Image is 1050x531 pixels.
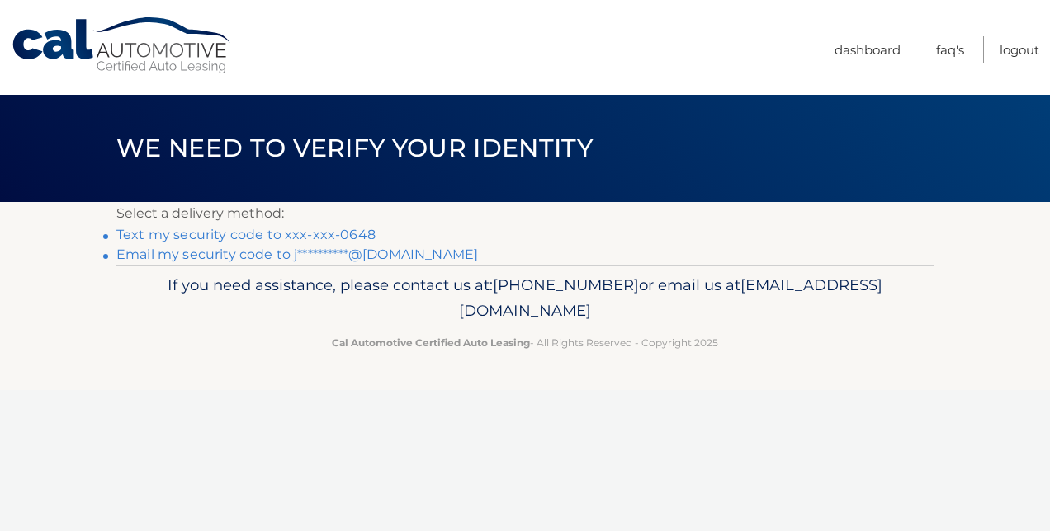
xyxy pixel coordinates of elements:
strong: Cal Automotive Certified Auto Leasing [332,336,530,349]
a: Text my security code to xxx-xxx-0648 [116,227,376,242]
a: FAQ's [936,36,964,63]
span: [PHONE_NUMBER] [493,275,639,294]
p: Select a delivery method: [116,202,934,225]
a: Logout [1000,36,1039,63]
p: If you need assistance, please contact us at: or email us at [127,272,923,325]
p: - All Rights Reserved - Copyright 2025 [127,334,923,351]
span: We need to verify your identity [116,133,593,163]
a: Dashboard [835,36,901,63]
a: Email my security code to j**********@[DOMAIN_NAME] [116,247,478,262]
a: Cal Automotive [11,16,234,75]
